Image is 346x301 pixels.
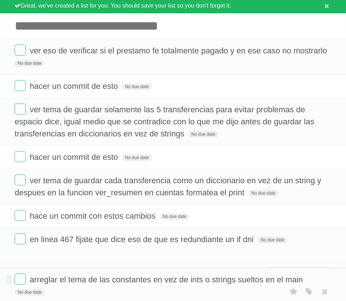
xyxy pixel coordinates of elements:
[15,60,44,67] span: No due date
[122,154,152,161] span: No due date
[15,210,26,221] label: Done
[30,235,256,244] span: en linea 467 fijate que dice eso de que es redundiante un if dni
[30,211,157,221] span: hace un commit con estos cambios
[15,104,26,114] label: Done
[15,289,44,296] span: No due date
[30,46,329,55] span: ver eso de verificar si el prestamo fe totalmente pagado y en ese caso no mostrarlo
[30,82,120,91] span: hacer un commit de esto
[30,153,120,162] span: hacer un commit de esto
[249,190,278,196] span: No due date
[30,275,305,284] span: arreglar el tema de las constantes en vez de ints o strings sueltos en el main
[15,176,321,197] span: ver tema de guardar cada transferencia como un diccionario en vez de un string y despues en la fu...
[15,274,26,285] label: Done
[287,286,301,298] label: Star task
[15,233,26,244] label: Done
[15,151,26,162] label: Done
[15,105,314,138] span: ver tema de guardar solamente las 5 transferencias para evitar problemas de espacio dice, igual m...
[15,80,26,91] label: Done
[15,174,26,185] label: Done
[189,131,218,138] span: No due date
[160,213,189,220] span: No due date
[258,237,287,243] span: No due date
[122,83,152,90] span: No due date
[15,45,26,56] label: Done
